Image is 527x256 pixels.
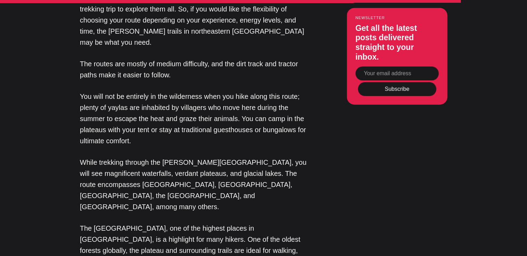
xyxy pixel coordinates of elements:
[355,23,439,61] h3: Get all the latest posts delivered straight to your inbox.
[80,91,312,146] p: You will not be entirely in the wilderness when you hike along this route; plenty of yaylas are i...
[80,157,312,212] p: While trekking through the [PERSON_NAME][GEOGRAPHIC_DATA], you will see magnificent waterfalls, v...
[80,58,312,80] p: The routes are mostly of medium difficulty, and the dirt track and tractor paths make it easier t...
[355,66,439,80] input: Your email address
[358,82,436,96] button: Subscribe
[355,15,439,19] small: Newsletter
